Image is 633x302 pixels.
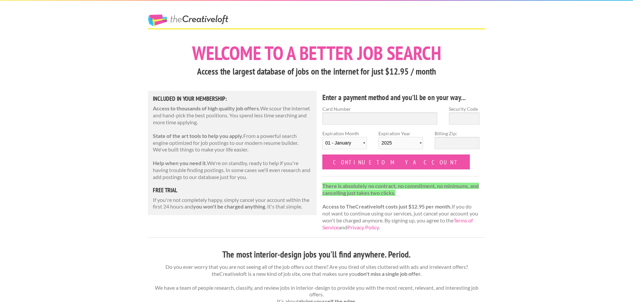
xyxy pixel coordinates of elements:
select: Expiration Month [322,137,367,149]
a: Terms of Service [322,217,473,230]
h4: Enter a payment method and you'll be on your way... [322,92,479,103]
h5: Included in Your Membership: [153,96,312,102]
strong: There is absolutely no contract, no commitment, no minimums, and cancelling just takes two clicks. [322,183,479,196]
label: Expiration Month [322,130,367,154]
strong: you won't be charged anything [193,203,265,210]
label: Expiration Year [378,130,423,154]
p: If you do not want to continue using our services, just cancel your account you won't be charged ... [322,183,479,231]
h1: Welcome to a better job search [148,43,485,63]
select: Expiration Year [378,137,423,149]
p: If you're not completely happy, simply cancel your account within the first 24 hours and . It's t... [153,197,312,211]
h3: Access the largest database of jobs on the internet for just $12.95 / month [148,65,485,78]
p: From a powerful search engine optimized for job postings to our modern resume builder. We've buil... [153,133,312,153]
strong: Access to TheCreativeloft costs just $12.95 per month. [322,203,452,210]
p: We scour the internet and hand-pick the best positions. You spend less time searching and more ti... [153,105,312,126]
strong: Help when you need it. [153,160,207,166]
label: Card Number [322,105,437,112]
strong: Access to thousands of high quality job offers. [153,105,260,111]
h3: The most interior-design jobs you'll find anywhere. Period. [148,248,485,261]
a: The Creative Loft [148,15,228,27]
strong: don't miss a single job offer. [358,271,422,277]
strong: State of the art tools to help you apply. [153,133,243,139]
input: Continue to my account [322,154,470,169]
p: We're on standby, ready to help if you're having trouble finding postings. In some cases we'll ev... [153,160,312,180]
label: Security Code [449,105,479,112]
h5: free trial [153,187,312,193]
a: Privacy Policy [347,224,379,230]
label: Billing Zip: [435,130,479,137]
